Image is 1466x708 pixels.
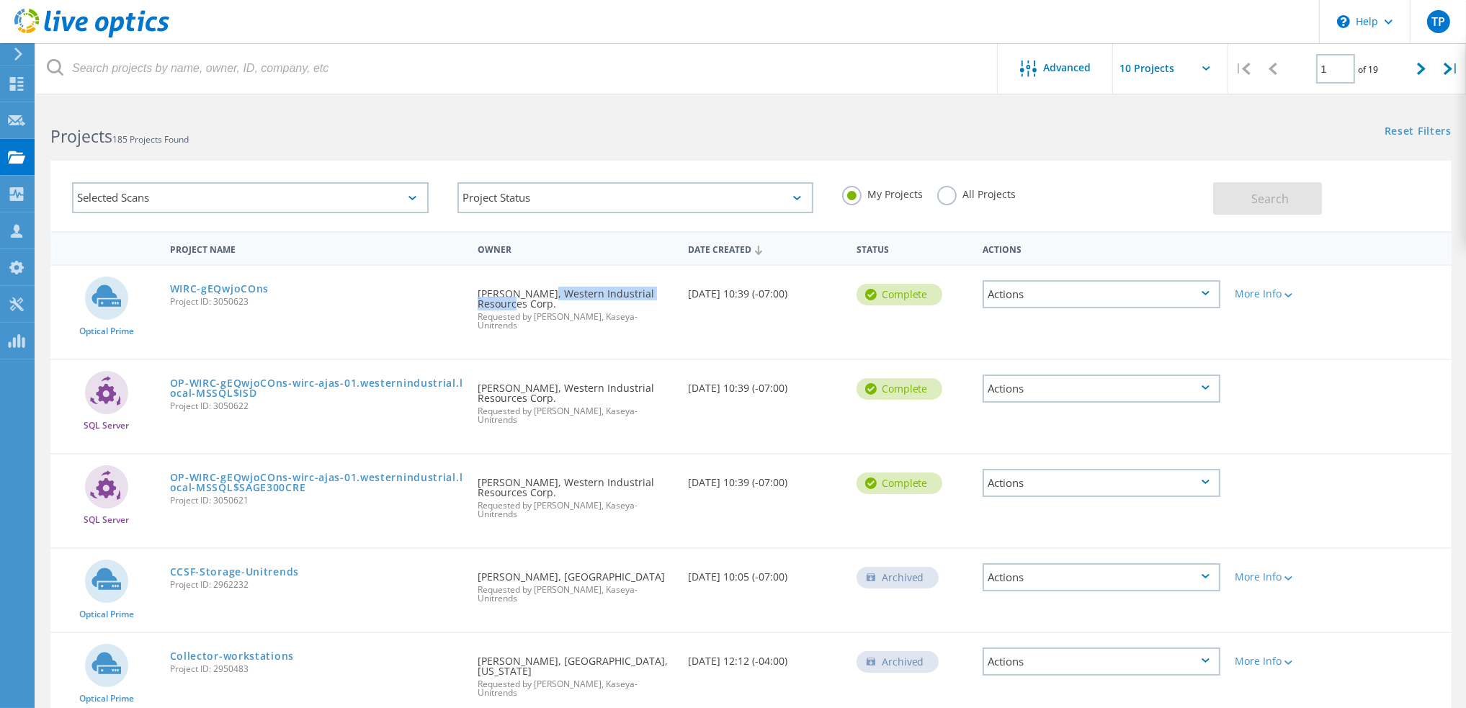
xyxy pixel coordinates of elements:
[478,680,674,697] span: Requested by [PERSON_NAME], Kaseya-Unitrends
[170,472,464,493] a: OP-WIRC-gEQwjoCOns-wirc-ajas-01.westernindustrial.local-MSSQL$SAGE300CRE
[112,133,189,145] span: 185 Projects Found
[857,651,939,673] div: Archived
[681,235,849,262] div: Date Created
[857,472,942,494] div: Complete
[79,327,134,336] span: Optical Prime
[857,567,939,588] div: Archived
[163,235,471,261] div: Project Name
[681,549,849,596] div: [DATE] 10:05 (-07:00)
[457,182,814,213] div: Project Status
[681,454,849,502] div: [DATE] 10:39 (-07:00)
[470,360,681,439] div: [PERSON_NAME], Western Industrial Resources Corp.
[983,563,1220,591] div: Actions
[170,496,464,505] span: Project ID: 3050621
[983,280,1220,308] div: Actions
[849,235,975,261] div: Status
[842,186,923,200] label: My Projects
[50,125,112,148] b: Projects
[1235,289,1333,299] div: More Info
[478,501,674,519] span: Requested by [PERSON_NAME], Kaseya-Unitrends
[1044,63,1091,73] span: Advanced
[1337,15,1350,28] svg: \n
[1252,191,1290,207] span: Search
[983,469,1220,497] div: Actions
[857,284,942,305] div: Complete
[1235,572,1333,582] div: More Info
[478,313,674,330] span: Requested by [PERSON_NAME], Kaseya-Unitrends
[72,182,429,213] div: Selected Scans
[170,651,294,661] a: Collector-workstations
[470,549,681,617] div: [PERSON_NAME], [GEOGRAPHIC_DATA]
[681,360,849,408] div: [DATE] 10:39 (-07:00)
[14,30,169,40] a: Live Optics Dashboard
[470,266,681,344] div: [PERSON_NAME], Western Industrial Resources Corp.
[470,235,681,261] div: Owner
[478,586,674,603] span: Requested by [PERSON_NAME], Kaseya-Unitrends
[1213,182,1322,215] button: Search
[84,421,129,430] span: SQL Server
[937,186,1016,200] label: All Projects
[170,665,464,673] span: Project ID: 2950483
[1385,126,1452,138] a: Reset Filters
[170,378,464,398] a: OP-WIRC-gEQwjoCOns-wirc-ajas-01.westernindustrial.local-MSSQL$ISD
[681,633,849,681] div: [DATE] 12:12 (-04:00)
[170,297,464,306] span: Project ID: 3050623
[470,454,681,533] div: [PERSON_NAME], Western Industrial Resources Corp.
[975,235,1228,261] div: Actions
[983,375,1220,403] div: Actions
[36,43,998,94] input: Search projects by name, owner, ID, company, etc
[478,407,674,424] span: Requested by [PERSON_NAME], Kaseya-Unitrends
[84,516,129,524] span: SQL Server
[170,567,299,577] a: CCSF-Storage-Unitrends
[1228,43,1258,94] div: |
[983,647,1220,676] div: Actions
[681,266,849,313] div: [DATE] 10:39 (-07:00)
[1359,63,1379,76] span: of 19
[1431,16,1445,27] span: TP
[1436,43,1466,94] div: |
[79,694,134,703] span: Optical Prime
[170,402,464,411] span: Project ID: 3050622
[857,378,942,400] div: Complete
[170,284,269,294] a: WIRC-gEQwjoCOns
[170,581,464,589] span: Project ID: 2962232
[79,610,134,619] span: Optical Prime
[1235,656,1333,666] div: More Info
